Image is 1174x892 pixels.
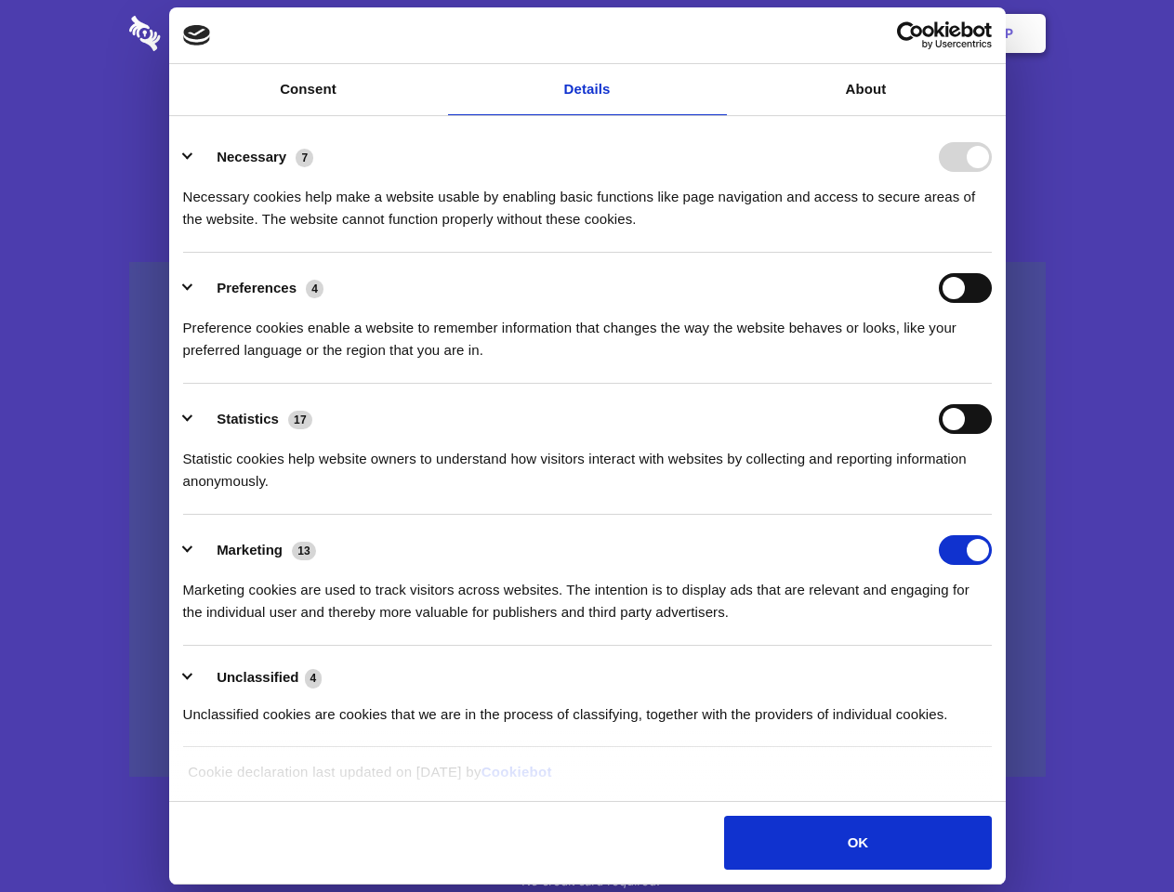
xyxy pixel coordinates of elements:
div: Necessary cookies help make a website usable by enabling basic functions like page navigation and... [183,172,992,230]
a: Consent [169,64,448,115]
button: Unclassified (4) [183,666,334,689]
button: OK [724,816,991,870]
button: Statistics (17) [183,404,324,434]
div: Preference cookies enable a website to remember information that changes the way the website beha... [183,303,992,361]
button: Preferences (4) [183,273,336,303]
h4: Auto-redaction of sensitive data, encrypted data sharing and self-destructing private chats. Shar... [129,169,1046,230]
div: Cookie declaration last updated on [DATE] by [174,761,1000,797]
span: 17 [288,411,312,429]
a: Contact [754,5,839,62]
h1: Eliminate Slack Data Loss. [129,84,1046,151]
div: Statistic cookies help website owners to understand how visitors interact with websites by collec... [183,434,992,492]
label: Preferences [217,280,297,295]
img: logo [183,25,211,46]
div: Marketing cookies are used to track visitors across websites. The intention is to display ads tha... [183,565,992,623]
a: Cookiebot [481,764,552,780]
label: Necessary [217,149,286,164]
span: 4 [305,669,323,688]
a: Pricing [546,5,627,62]
a: Wistia video thumbnail [129,262,1046,778]
a: Details [448,64,727,115]
label: Statistics [217,411,279,426]
div: Unclassified cookies are cookies that we are in the process of classifying, together with the pro... [183,689,992,726]
span: 4 [306,280,323,298]
a: Login [843,5,924,62]
a: About [727,64,1006,115]
img: logo-wordmark-white-trans-d4663122ce5f474addd5e946df7df03e33cb6a1c49d2221995e7729f52c070b2.svg [129,16,288,51]
a: Usercentrics Cookiebot - opens in a new window [829,21,992,49]
span: 7 [296,149,313,167]
span: 13 [292,542,316,560]
label: Marketing [217,542,283,557]
button: Marketing (13) [183,535,328,565]
button: Necessary (7) [183,142,325,172]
